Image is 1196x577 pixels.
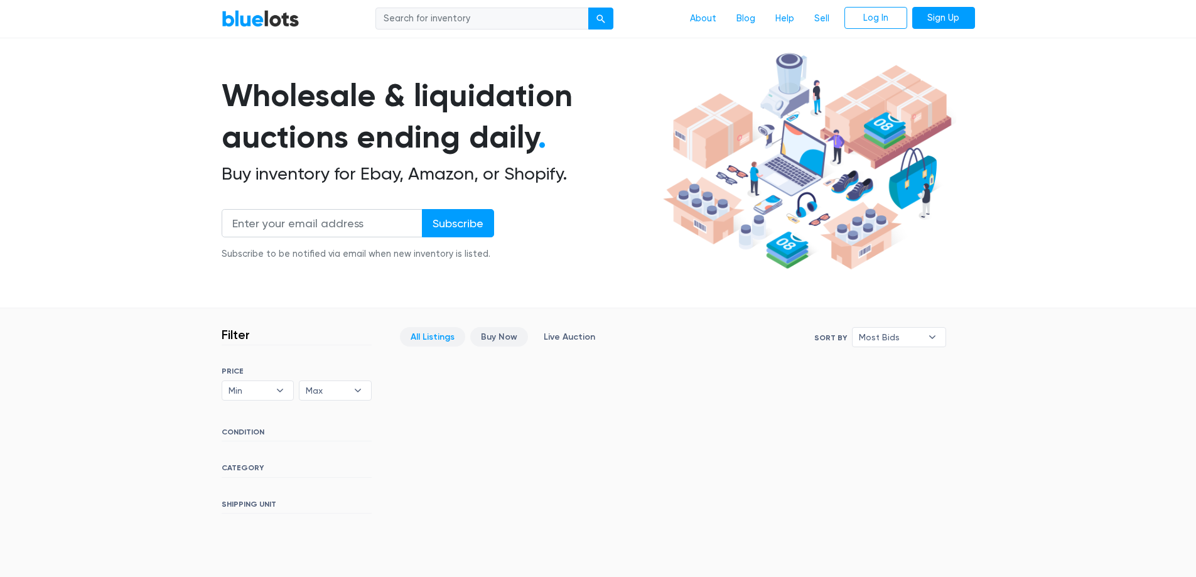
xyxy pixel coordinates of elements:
span: . [538,118,546,156]
input: Search for inventory [375,8,589,30]
h6: SHIPPING UNIT [222,500,372,514]
input: Enter your email address [222,209,423,237]
span: Most Bids [859,328,922,347]
a: Help [765,7,804,31]
h1: Wholesale & liquidation auctions ending daily [222,75,659,158]
a: Blog [726,7,765,31]
label: Sort By [814,332,847,343]
input: Subscribe [422,209,494,237]
div: Subscribe to be notified via email when new inventory is listed. [222,247,494,261]
img: hero-ee84e7d0318cb26816c560f6b4441b76977f77a177738b4e94f68c95b2b83dbb.png [659,47,956,276]
b: ▾ [267,381,293,400]
a: Buy Now [470,327,528,347]
a: Live Auction [533,327,606,347]
h6: PRICE [222,367,372,375]
a: Log In [844,7,907,30]
a: BlueLots [222,9,299,28]
b: ▾ [345,381,371,400]
a: Sign Up [912,7,975,30]
a: About [680,7,726,31]
a: Sell [804,7,839,31]
b: ▾ [919,328,945,347]
h2: Buy inventory for Ebay, Amazon, or Shopify. [222,163,659,185]
h6: CONDITION [222,428,372,441]
a: All Listings [400,327,465,347]
h6: CATEGORY [222,463,372,477]
h3: Filter [222,327,250,342]
span: Max [306,381,347,400]
span: Min [229,381,270,400]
